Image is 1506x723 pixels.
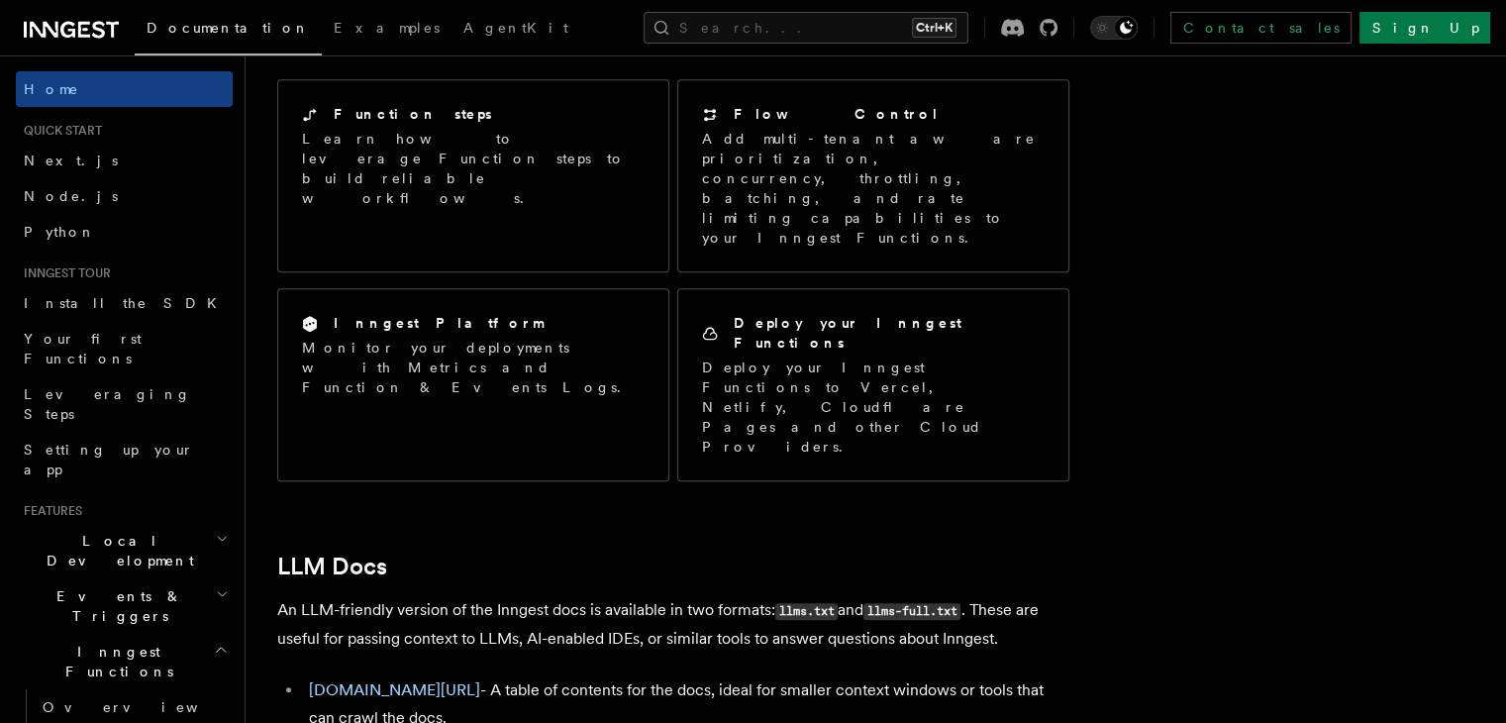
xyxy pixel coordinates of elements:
a: Contact sales [1170,12,1352,44]
a: [DOMAIN_NAME][URL] [309,680,480,699]
button: Toggle dark mode [1090,16,1138,40]
button: Local Development [16,523,233,578]
a: Leveraging Steps [16,376,233,432]
a: Next.js [16,143,233,178]
h2: Inngest Platform [334,313,544,333]
a: Examples [322,6,452,53]
span: Events & Triggers [16,586,216,626]
span: Overview [43,699,247,715]
button: Inngest Functions [16,634,233,689]
code: llms-full.txt [863,603,960,620]
a: Python [16,214,233,250]
p: Monitor your deployments with Metrics and Function & Events Logs. [302,338,645,397]
a: Node.js [16,178,233,214]
span: Quick start [16,123,102,139]
a: Sign Up [1359,12,1490,44]
p: An LLM-friendly version of the Inngest docs is available in two formats: and . These are useful f... [277,596,1069,653]
span: Node.js [24,188,118,204]
span: Leveraging Steps [24,386,191,422]
a: Setting up your app [16,432,233,487]
a: LLM Docs [277,553,387,580]
a: AgentKit [452,6,580,53]
a: Inngest PlatformMonitor your deployments with Metrics and Function & Events Logs. [277,288,669,481]
span: Inngest Functions [16,642,214,681]
p: Deploy your Inngest Functions to Vercel, Netlify, Cloudflare Pages and other Cloud Providers. [702,358,1045,457]
span: Install the SDK [24,295,229,311]
span: Your first Functions [24,331,142,366]
p: Learn how to leverage Function steps to build reliable workflows. [302,129,645,208]
a: Home [16,71,233,107]
span: Python [24,224,96,240]
a: Flow ControlAdd multi-tenant aware prioritization, concurrency, throttling, batching, and rate li... [677,79,1069,272]
a: Your first Functions [16,321,233,376]
a: Install the SDK [16,285,233,321]
span: Inngest tour [16,265,111,281]
a: Deploy your Inngest FunctionsDeploy your Inngest Functions to Vercel, Netlify, Cloudflare Pages a... [677,288,1069,481]
span: Examples [334,20,440,36]
h2: Function steps [334,104,492,124]
button: Events & Triggers [16,578,233,634]
span: AgentKit [463,20,568,36]
kbd: Ctrl+K [912,18,956,38]
span: Home [24,79,79,99]
a: Documentation [135,6,322,55]
span: Documentation [147,20,310,36]
span: Features [16,503,82,519]
button: Search...Ctrl+K [644,12,968,44]
span: Next.js [24,153,118,168]
h2: Deploy your Inngest Functions [734,313,1045,353]
p: Add multi-tenant aware prioritization, concurrency, throttling, batching, and rate limiting capab... [702,129,1045,248]
a: Function stepsLearn how to leverage Function steps to build reliable workflows. [277,79,669,272]
span: Setting up your app [24,442,194,477]
code: llms.txt [775,603,838,620]
span: Local Development [16,531,216,570]
h2: Flow Control [734,104,940,124]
